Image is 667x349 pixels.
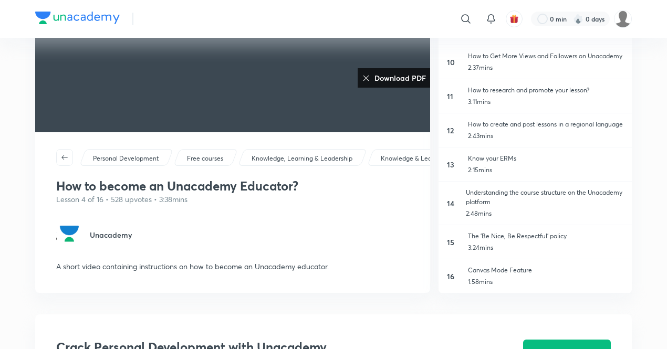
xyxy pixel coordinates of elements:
h6: 16 [447,271,462,282]
img: avatar [509,14,519,24]
p: 1:58mins [468,277,623,287]
h6: 11 [447,91,462,102]
p: How to create and post lessons in a regional language [468,120,623,129]
p: Knowledge & Learning [381,154,446,163]
img: streak [573,14,583,24]
img: Avatar [56,221,81,247]
h6: 12 [447,125,462,136]
h6: 15 [447,237,462,248]
a: 15The 'Be Nice, Be Respectful' policy3:24mins [439,225,632,259]
a: Knowledge & Learning [379,154,449,163]
a: 13Know your ERMs2:15mins [439,147,632,182]
a: 14Understanding the course structure on the Unacademy platform2:48mins [439,182,632,225]
p: Free courses [187,154,223,163]
h6: Download PDF [370,72,426,83]
a: 16Canvas Mode Feature1:58mins [439,259,632,293]
h6: 10 [447,57,462,68]
p: A short video containing instructions on how to become an Unacademy educator. [56,261,409,272]
p: 3:24mins [468,243,623,252]
button: avatar [506,10,523,27]
h1: How to become an Unacademy Educator? [56,178,409,194]
h6: 14 [447,198,460,209]
p: 3:11mins [468,97,623,107]
img: Company Logo [35,12,120,24]
p: 2:15mins [468,165,623,175]
a: Knowledge, Learning & Leadership [250,154,355,163]
p: The 'Be Nice, Be Respectful' policy [468,231,623,241]
p: How to Get More Views and Followers on Unacademy [468,51,623,61]
h4: Unacademy [90,221,132,248]
a: 12How to create and post lessons in a regional language2:43mins [439,113,632,147]
img: arpita chawla [614,10,632,28]
p: Personal Development [93,154,159,163]
p: 2:37mins [468,63,623,72]
p: Knowledge, Learning & Leadership [252,154,352,163]
p: How to research and promote your lesson? [468,86,623,95]
p: Canvas Mode Feature [468,266,623,275]
h6: 13 [447,159,462,170]
a: 10How to Get More Views and Followers on Unacademy2:37mins [439,45,632,79]
a: 11How to research and promote your lesson?3:11mins [439,79,632,113]
p: Lesson 4 of 16 • 528 upvotes • 3:38mins [56,194,409,205]
a: Company Logo [35,12,120,27]
p: 2:43mins [468,131,623,141]
p: Understanding the course structure on the Unacademy platform [466,188,623,207]
a: Free courses [185,154,225,163]
a: Personal Development [91,154,161,163]
p: 2:48mins [466,209,623,218]
p: Know your ERMs [468,154,623,163]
